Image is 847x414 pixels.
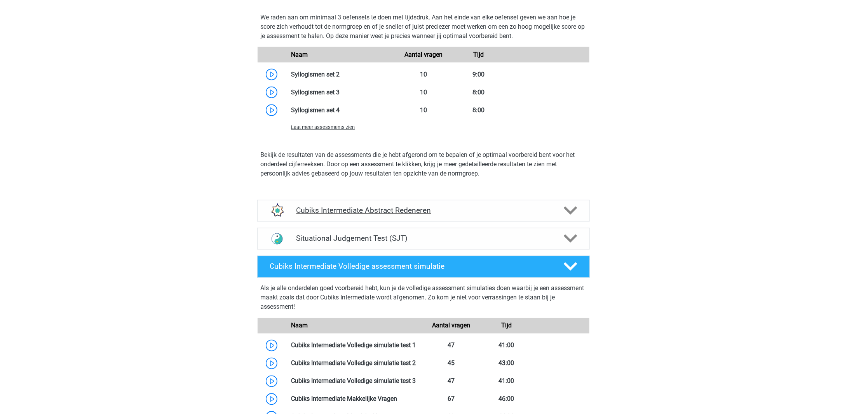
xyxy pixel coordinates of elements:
[285,88,396,97] div: Syllogismen set 3
[296,206,551,215] h4: Cubiks Intermediate Abstract Redeneren
[396,50,451,59] div: Aantal vragen
[285,359,423,368] div: Cubiks Intermediate Volledige simulatie test 2
[296,234,551,243] h4: Situational Judgement Test (SJT)
[254,200,593,222] a: figuurreeksen Cubiks Intermediate Abstract Redeneren
[479,321,534,331] div: Tijd
[423,321,479,331] div: Aantal vragen
[285,106,396,115] div: Syllogismen set 4
[254,228,593,250] a: situational judgement test Situational Judgement Test (SJT)
[260,284,587,315] div: Als je alle onderdelen goed voorbereid hebt, kun je de volledige assessment simulaties doen waarb...
[285,50,396,59] div: Naam
[285,341,423,350] div: Cubiks Intermediate Volledige simulatie test 1
[254,256,593,278] a: Cubiks Intermediate Volledige assessment simulatie
[260,150,587,178] p: Bekijk de resultaten van de assessments die je hebt afgerond om te bepalen of je optimaal voorber...
[291,124,355,130] span: Laat meer assessments zien
[285,321,423,331] div: Naam
[267,200,287,221] img: figuurreeksen
[260,13,587,41] p: We raden aan om minimaal 3 oefensets te doen met tijdsdruk. Aan het einde van elke oefenset geven...
[285,70,396,79] div: Syllogismen set 2
[270,262,551,271] h4: Cubiks Intermediate Volledige assessment simulatie
[285,377,423,386] div: Cubiks Intermediate Volledige simulatie test 3
[285,395,423,404] div: Cubiks Intermediate Makkelijke Vragen
[451,50,506,59] div: Tijd
[267,229,287,249] img: situational judgement test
